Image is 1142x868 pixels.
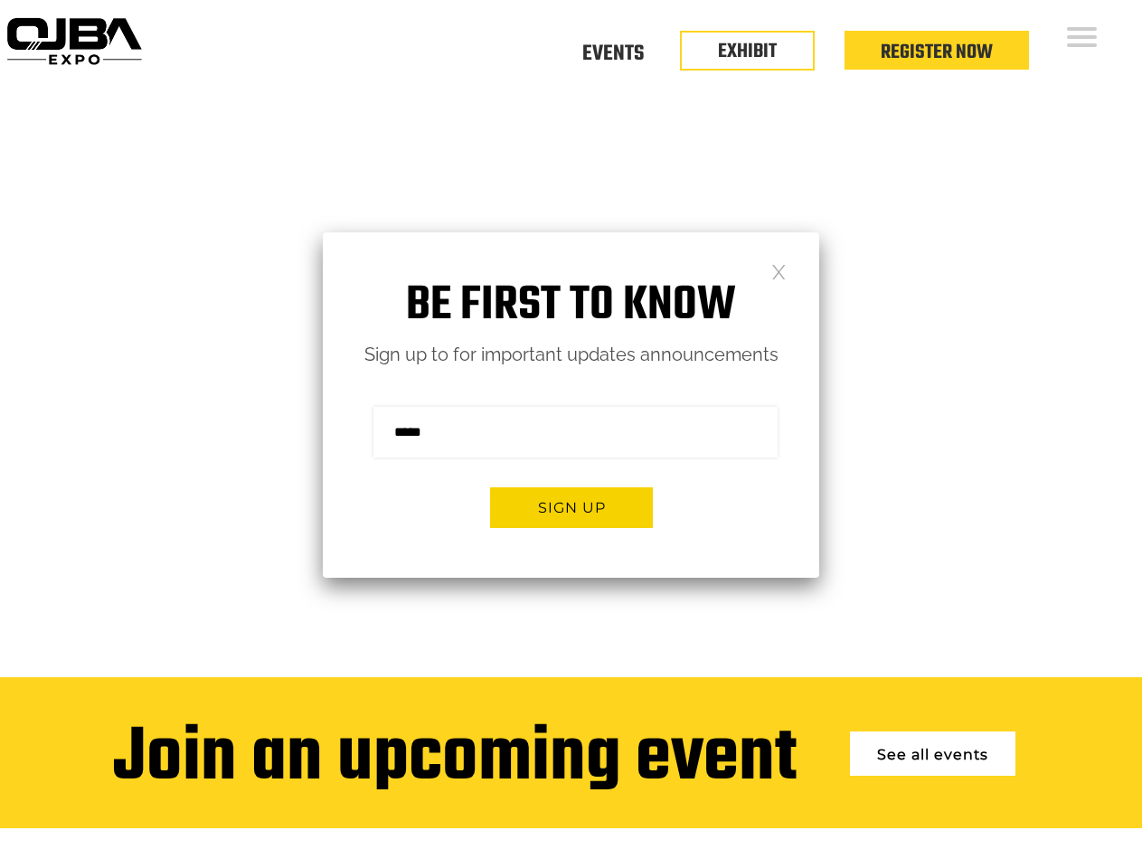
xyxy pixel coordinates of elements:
p: Sign up to for important updates announcements [323,339,819,371]
a: Close [771,263,787,278]
a: See all events [850,731,1015,776]
div: Join an upcoming event [113,718,797,801]
a: EXHIBIT [718,36,777,67]
a: Register Now [881,37,993,68]
h1: Be first to know [323,278,819,335]
button: Sign up [490,487,653,528]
